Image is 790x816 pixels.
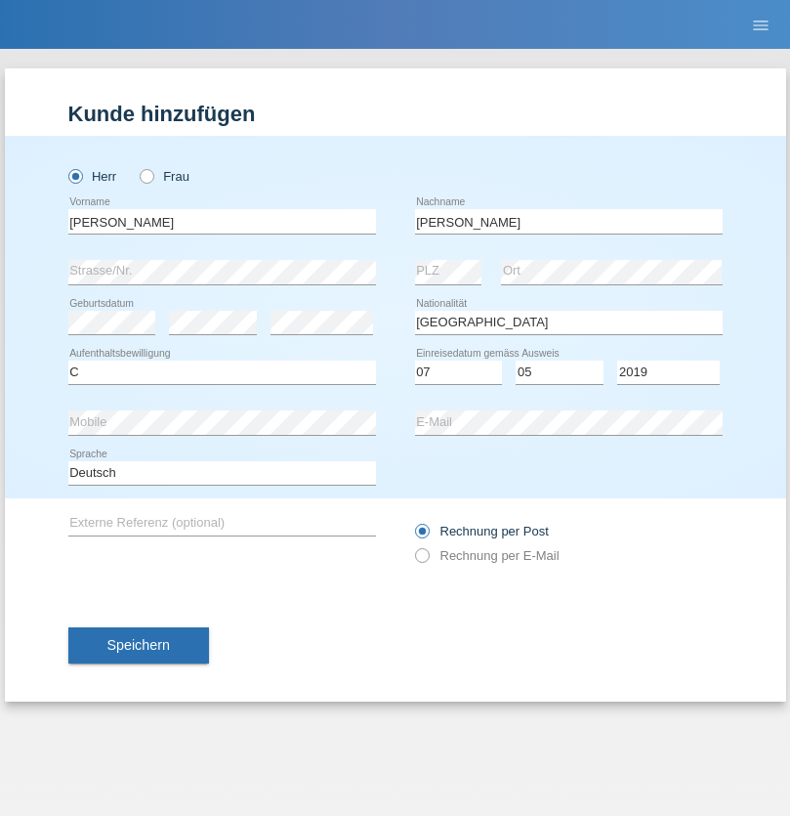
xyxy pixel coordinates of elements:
input: Frau [140,169,152,182]
a: menu [741,19,780,30]
label: Rechnung per E-Mail [415,548,560,563]
input: Rechnung per E-Mail [415,548,428,573]
input: Rechnung per Post [415,524,428,548]
span: Speichern [107,637,170,653]
h1: Kunde hinzufügen [68,102,723,126]
input: Herr [68,169,81,182]
label: Frau [140,169,189,184]
label: Rechnung per Post [415,524,549,538]
i: menu [751,16,770,35]
button: Speichern [68,627,209,665]
label: Herr [68,169,117,184]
